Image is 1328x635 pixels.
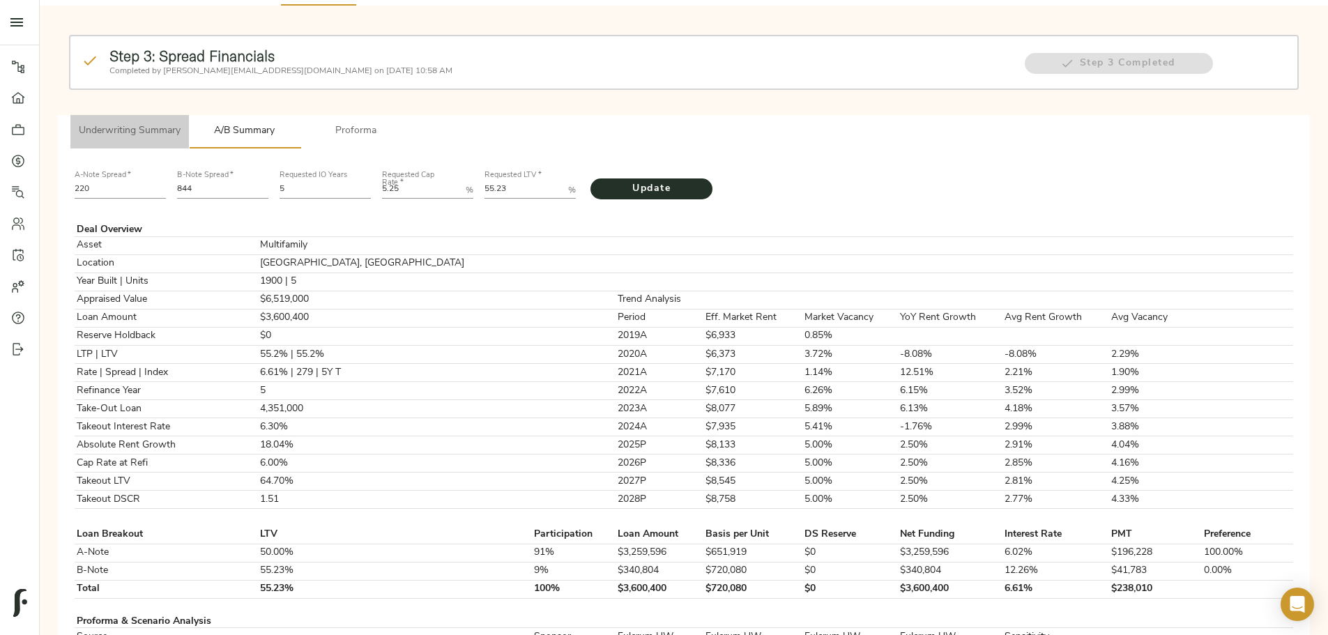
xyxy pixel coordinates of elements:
td: $340,804 [898,562,1002,580]
td: 5.00% [802,473,898,491]
td: 18.04% [259,436,533,454]
td: Absolute Rent Growth [75,436,259,454]
td: Year Built | Units [75,273,259,291]
span: Underwriting Summary [79,123,181,140]
td: Reserve Holdback [75,327,259,345]
td: $3,600,400 [259,309,533,327]
td: $6,519,000 [259,291,533,309]
td: $8,133 [704,436,802,454]
td: $8,077 [704,400,802,418]
td: Avg Rent Growth [1002,309,1109,327]
td: Total [75,580,259,598]
td: [GEOGRAPHIC_DATA], [GEOGRAPHIC_DATA] [259,254,533,273]
td: 3.88% [1109,418,1202,436]
td: Asset [75,236,259,254]
td: 1900 | 5 [259,273,533,291]
label: B-Note Spread [177,171,233,179]
td: $7,610 [704,382,802,400]
td: 100.00% [1202,544,1293,562]
p: % [568,184,576,197]
td: Avg Vacancy [1109,309,1202,327]
td: $0 [259,327,533,345]
td: DS Reserve [802,526,898,544]
td: 2.85% [1002,454,1109,473]
td: 2.77% [1002,491,1109,509]
td: Proforma & Scenario Analysis [75,615,259,628]
td: 6.26% [802,382,898,400]
td: 12.51% [898,364,1002,382]
td: 50.00% [259,544,533,562]
td: -8.08% [898,346,1002,364]
p: Completed by [PERSON_NAME][EMAIL_ADDRESS][DOMAIN_NAME] on [DATE] 10:58 AM [109,65,1010,77]
td: $720,080 [704,580,802,598]
td: 55.2% | 55.2% [259,346,533,364]
button: Update [590,178,712,199]
td: 5.89% [802,400,898,418]
td: Rate | Spread | Index [75,364,259,382]
td: Interest Rate [1002,526,1109,544]
td: 4,351,000 [259,400,533,418]
td: $3,600,400 [616,580,704,598]
td: $8,545 [704,473,802,491]
td: Trend Analysis [616,291,704,309]
td: Market Vacancy [802,309,898,327]
td: 4.16% [1109,454,1202,473]
td: Eff. Market Rent [704,309,802,327]
td: A-Note [75,544,259,562]
td: 4.25% [1109,473,1202,491]
td: 6.15% [898,382,1002,400]
td: Net Funding [898,526,1002,544]
span: Proforma [309,123,404,140]
td: PMT [1109,526,1202,544]
div: Open Intercom Messenger [1281,588,1314,621]
td: Preference [1202,526,1293,544]
td: 4.04% [1109,436,1202,454]
td: 2.99% [1109,382,1202,400]
td: 55.23% [259,580,533,598]
td: 2022A [616,382,704,400]
td: 2027P [616,473,704,491]
td: $238,010 [1109,580,1202,598]
td: 2.21% [1002,364,1109,382]
td: $3,600,400 [898,580,1002,598]
label: Requested LTV [484,171,541,179]
td: Takeout Interest Rate [75,418,259,436]
td: Period [616,309,704,327]
td: Take-Out Loan [75,400,259,418]
td: 12.26% [1002,562,1109,580]
td: 2.50% [898,436,1002,454]
td: 2024A [616,418,704,436]
td: $8,758 [704,491,802,509]
td: $41,783 [1109,562,1202,580]
td: Participation [532,526,616,544]
label: Requested Cap Rate [382,171,450,187]
td: 1.14% [802,364,898,382]
td: $0 [802,544,898,562]
td: 91% [532,544,616,562]
td: $340,804 [616,562,704,580]
td: 55.23% [259,562,533,580]
td: 2025P [616,436,704,454]
td: 2.50% [898,473,1002,491]
td: Appraised Value [75,291,259,309]
td: 2019A [616,327,704,345]
td: 6.13% [898,400,1002,418]
td: 6.30% [259,418,533,436]
td: $3,259,596 [898,544,1002,562]
td: B-Note [75,562,259,580]
td: 6.00% [259,454,533,473]
p: % [466,184,473,197]
td: 5.00% [802,491,898,509]
td: YoY Rent Growth [898,309,1002,327]
td: 3.52% [1002,382,1109,400]
td: 64.70% [259,473,533,491]
label: Requested IO Years [280,171,347,179]
td: Deal Overview [75,224,259,237]
td: 4.33% [1109,491,1202,509]
td: Location [75,254,259,273]
td: 2026P [616,454,704,473]
td: $7,935 [704,418,802,436]
span: Update [604,181,699,198]
td: -1.76% [898,418,1002,436]
td: Loan Breakout [75,526,259,544]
